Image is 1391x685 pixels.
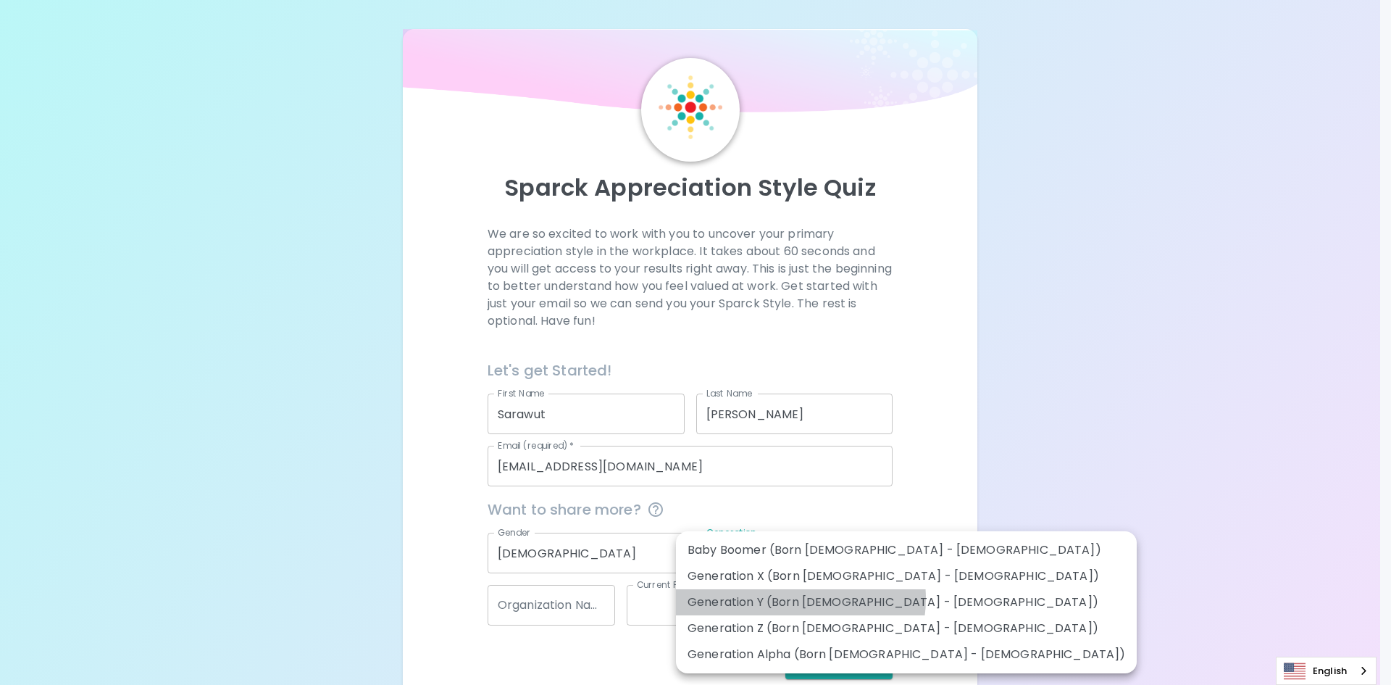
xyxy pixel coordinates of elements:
[676,563,1137,589] li: Generation X (Born [DEMOGRAPHIC_DATA] - [DEMOGRAPHIC_DATA])
[1276,657,1377,685] aside: Language selected: English
[676,642,1137,668] li: Generation Alpha (Born [DEMOGRAPHIC_DATA] - [DEMOGRAPHIC_DATA])
[676,589,1137,615] li: Generation Y (Born [DEMOGRAPHIC_DATA] - [DEMOGRAPHIC_DATA])
[1277,657,1376,684] a: English
[676,615,1137,642] li: Generation Z (Born [DEMOGRAPHIC_DATA] - [DEMOGRAPHIC_DATA])
[1276,657,1377,685] div: Language
[676,537,1137,563] li: Baby Boomer (Born [DEMOGRAPHIC_DATA] - [DEMOGRAPHIC_DATA])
